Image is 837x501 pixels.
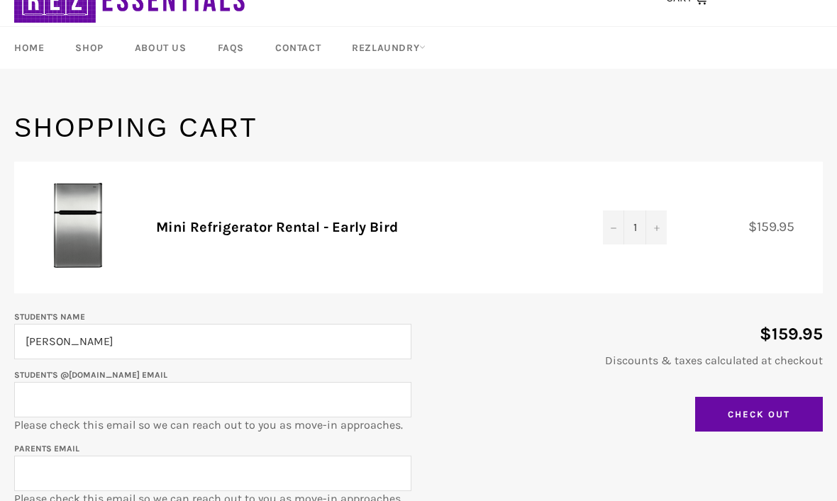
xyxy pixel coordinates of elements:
h1: Shopping Cart [14,111,823,146]
a: Mini Refrigerator Rental - Early Bird [156,219,398,235]
input: Check Out [695,397,823,432]
p: Please check this email so we can reach out to you as move-in approaches. [14,366,411,433]
button: Decrease quantity [603,210,624,244]
button: Increase quantity [645,210,667,244]
span: $159.95 [748,218,809,235]
label: Student's @[DOMAIN_NAME] email [14,370,167,380]
label: Student's Name [14,312,85,322]
a: About Us [121,27,201,69]
a: FAQs [204,27,258,69]
label: Parents email [14,444,79,454]
a: Shop [61,27,117,69]
img: Mini Refrigerator Rental - Early Bird [35,183,121,268]
a: Contact [261,27,335,69]
a: RezLaundry [338,27,440,69]
p: $159.95 [426,322,823,346]
p: Discounts & taxes calculated at checkout [426,353,823,368]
